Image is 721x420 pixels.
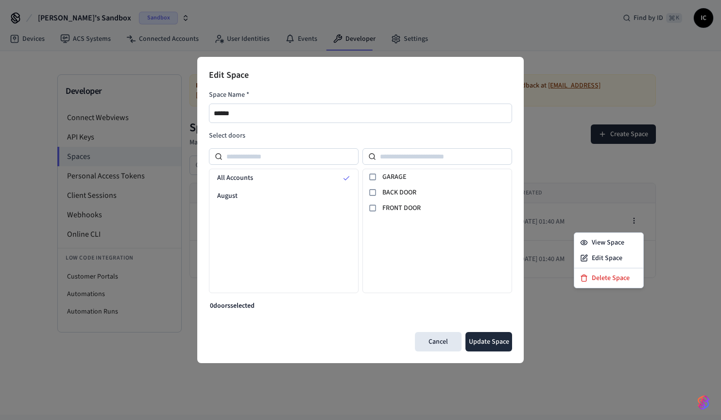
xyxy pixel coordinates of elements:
span: BACK DOOR [382,188,508,198]
button: Update Space [465,332,512,351]
span: FRONT DOOR [382,203,508,213]
div: Delete Space [576,270,641,286]
img: SeamLogoGradient.69752ec5.svg [698,395,709,410]
button: Cancel [415,332,462,351]
label: Select doors [209,131,512,140]
div: View Space [576,235,641,250]
span: GARAGE [382,172,508,182]
span: All Accounts [217,173,253,183]
span: August [217,191,238,201]
label: Space Name * [209,90,512,100]
div: Edit Space [576,250,641,266]
p: 0 door s selected [210,301,512,311]
h2: Edit Space [209,69,512,82]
